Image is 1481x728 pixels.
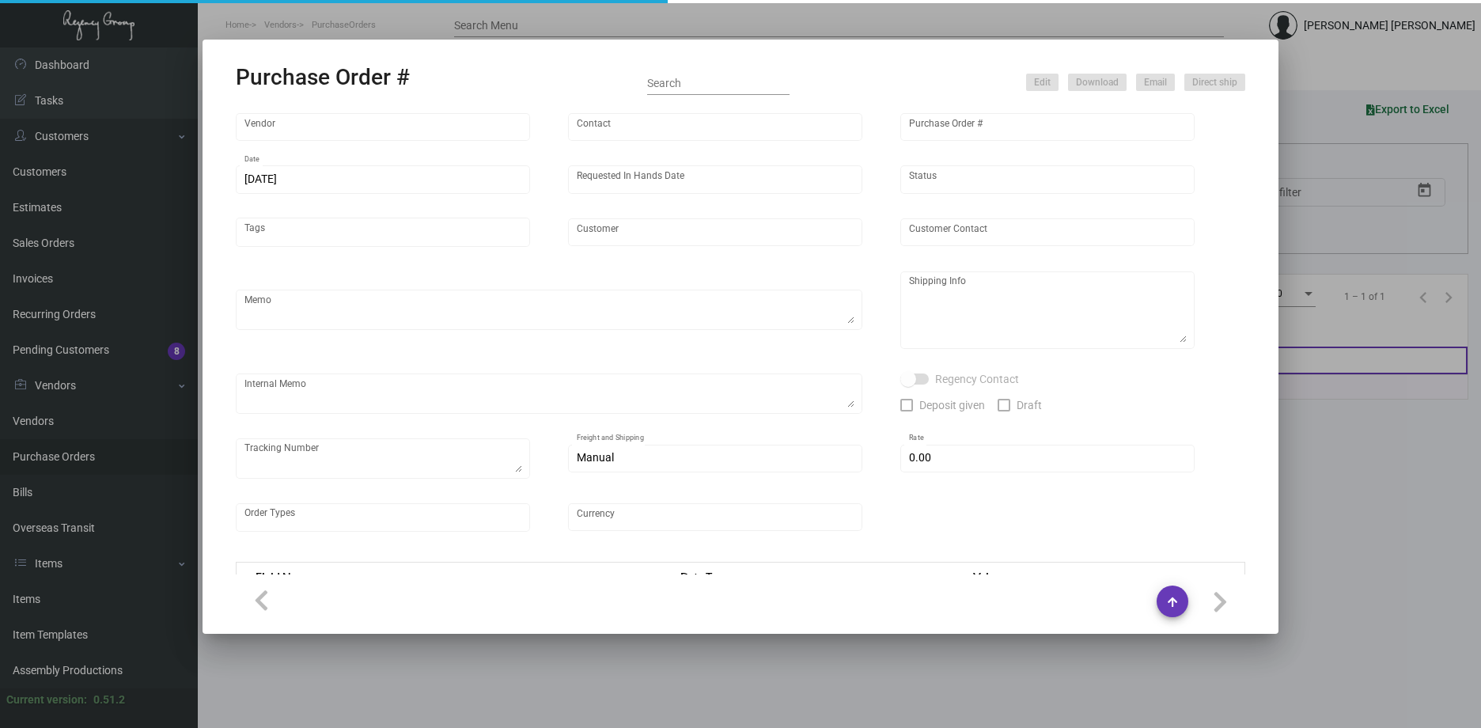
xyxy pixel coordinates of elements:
[935,370,1019,389] span: Regency Contact
[93,692,125,708] div: 0.51.2
[577,451,614,464] span: Manual
[237,563,665,590] th: Field Name
[1034,76,1051,89] span: Edit
[1068,74,1127,91] button: Download
[1144,76,1167,89] span: Email
[1017,396,1042,415] span: Draft
[665,563,957,590] th: Data Type
[1136,74,1175,91] button: Email
[1184,74,1245,91] button: Direct ship
[236,64,410,91] h2: Purchase Order #
[1026,74,1059,91] button: Edit
[6,692,87,708] div: Current version:
[1192,76,1237,89] span: Direct ship
[957,563,1244,590] th: Value
[919,396,985,415] span: Deposit given
[1076,76,1119,89] span: Download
